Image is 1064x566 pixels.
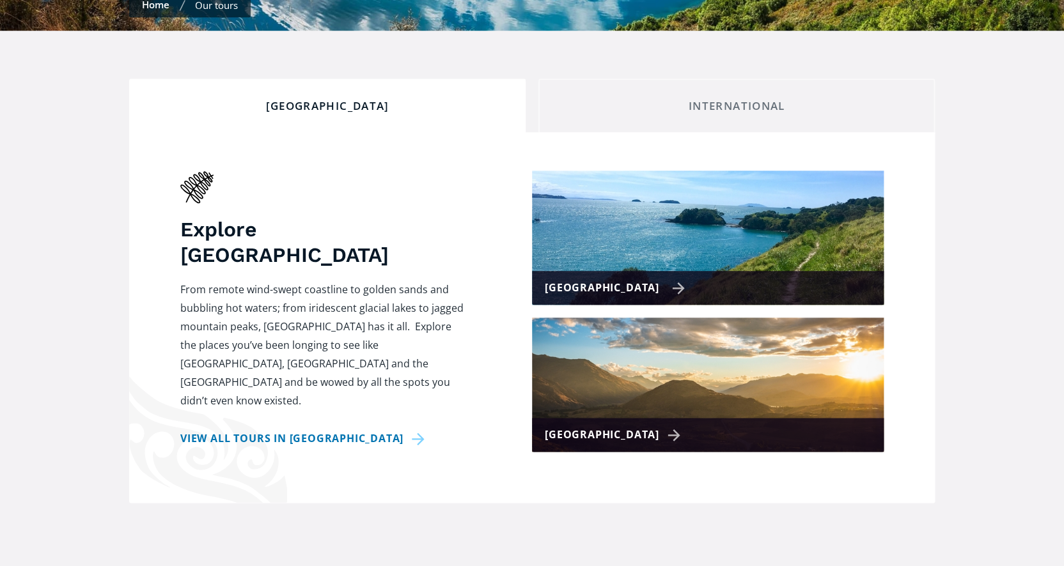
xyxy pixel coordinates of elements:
[180,429,429,448] a: View all tours in [GEOGRAPHIC_DATA]
[140,99,515,113] div: [GEOGRAPHIC_DATA]
[545,279,685,297] div: [GEOGRAPHIC_DATA]
[180,217,468,268] h3: Explore [GEOGRAPHIC_DATA]
[532,171,884,305] a: [GEOGRAPHIC_DATA]
[545,425,685,444] div: [GEOGRAPHIC_DATA]
[549,99,924,113] div: International
[180,280,468,410] p: From remote wind-swept coastline to golden sands and bubbling hot waters; from iridescent glacial...
[532,317,884,452] a: [GEOGRAPHIC_DATA]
